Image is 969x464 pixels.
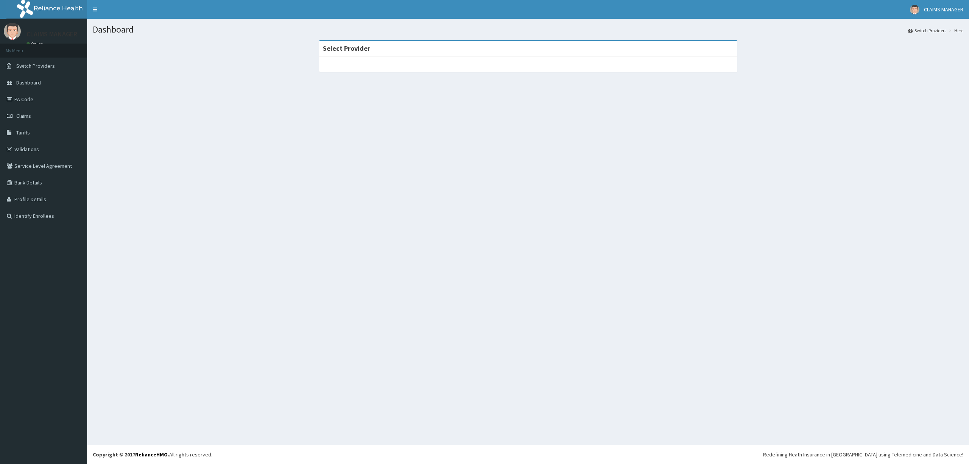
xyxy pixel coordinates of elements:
span: CLAIMS MANAGER [924,6,963,13]
img: User Image [910,5,919,14]
footer: All rights reserved. [87,445,969,464]
strong: Copyright © 2017 . [93,451,169,458]
li: Here [947,27,963,34]
h1: Dashboard [93,25,963,34]
div: Redefining Heath Insurance in [GEOGRAPHIC_DATA] using Telemedicine and Data Science! [763,451,963,458]
span: Switch Providers [16,62,55,69]
span: Tariffs [16,129,30,136]
a: Switch Providers [908,27,946,34]
img: User Image [4,23,21,40]
span: Dashboard [16,79,41,86]
span: Claims [16,112,31,119]
strong: Select Provider [323,44,370,53]
a: Online [26,41,45,47]
a: RelianceHMO [135,451,168,458]
p: CLAIMS MANAGER [26,31,77,37]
